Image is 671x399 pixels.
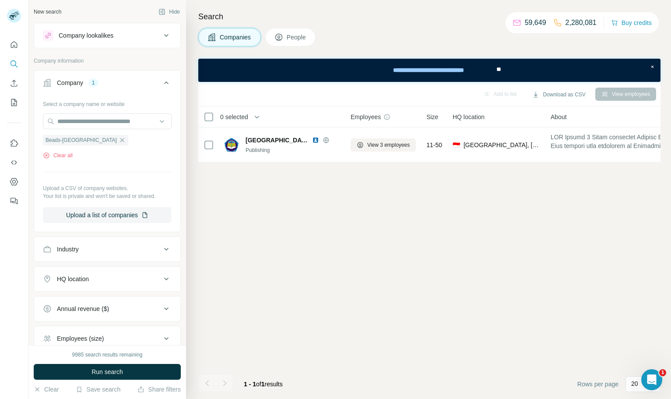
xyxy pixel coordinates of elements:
button: Dashboard [7,174,21,190]
span: 🇮🇩 [453,141,460,149]
div: Company [57,78,83,87]
button: Employees (size) [34,328,180,349]
span: Employees [351,113,381,121]
div: Select a company name or website [43,97,172,108]
div: New search [34,8,61,16]
p: 2,280,081 [566,18,597,28]
button: HQ location [34,268,180,290]
p: Company information [34,57,181,65]
div: HQ location [57,275,89,283]
div: Industry [57,245,79,254]
button: Hide [152,5,186,18]
button: Feedback [7,193,21,209]
div: 1 [88,79,98,87]
div: Publishing [246,146,340,154]
iframe: Intercom live chat [641,369,662,390]
button: My lists [7,95,21,110]
span: HQ location [453,113,485,121]
button: Company lookalikes [34,25,180,46]
div: Annual revenue ($) [57,304,109,313]
span: [GEOGRAPHIC_DATA] [246,136,308,145]
span: 1 [261,381,265,388]
button: Annual revenue ($) [34,298,180,319]
button: Share filters [137,385,181,394]
span: 1 - 1 [244,381,256,388]
span: People [287,33,307,42]
button: Search [7,56,21,72]
button: Download as CSV [526,88,591,101]
span: Rows per page [577,380,618,388]
button: Clear [34,385,59,394]
span: Beads-[GEOGRAPHIC_DATA] [46,136,117,144]
p: 59,649 [525,18,546,28]
button: Buy credits [611,17,652,29]
button: Run search [34,364,181,380]
img: Logo of SMA Negeri 1 Garut [225,138,239,152]
span: About [551,113,567,121]
h4: Search [198,11,660,23]
button: Use Surfe API [7,155,21,170]
iframe: Banner [198,59,660,82]
p: 20 [631,379,638,388]
span: View 3 employees [367,141,410,149]
button: Company1 [34,72,180,97]
button: Clear all [43,152,73,159]
button: View 3 employees [351,138,416,152]
button: Industry [34,239,180,260]
p: Upload a CSV of company websites. [43,184,172,192]
span: Run search [91,367,123,376]
span: 11-50 [426,141,442,149]
span: 1 [659,369,666,376]
span: of [256,381,261,388]
span: [GEOGRAPHIC_DATA], [GEOGRAPHIC_DATA], [GEOGRAPHIC_DATA] [464,141,540,149]
img: LinkedIn logo [312,137,319,144]
span: 0 selected [220,113,248,121]
button: Upload a list of companies [43,207,172,223]
span: Size [426,113,438,121]
span: Companies [220,33,252,42]
button: Quick start [7,37,21,53]
span: results [244,381,283,388]
p: Your list is private and won't be saved or shared. [43,192,172,200]
div: Employees (size) [57,334,104,343]
div: Company lookalikes [59,31,113,40]
button: Save search [76,385,120,394]
div: 9985 search results remaining [72,351,143,359]
button: Enrich CSV [7,75,21,91]
button: Use Surfe on LinkedIn [7,135,21,151]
